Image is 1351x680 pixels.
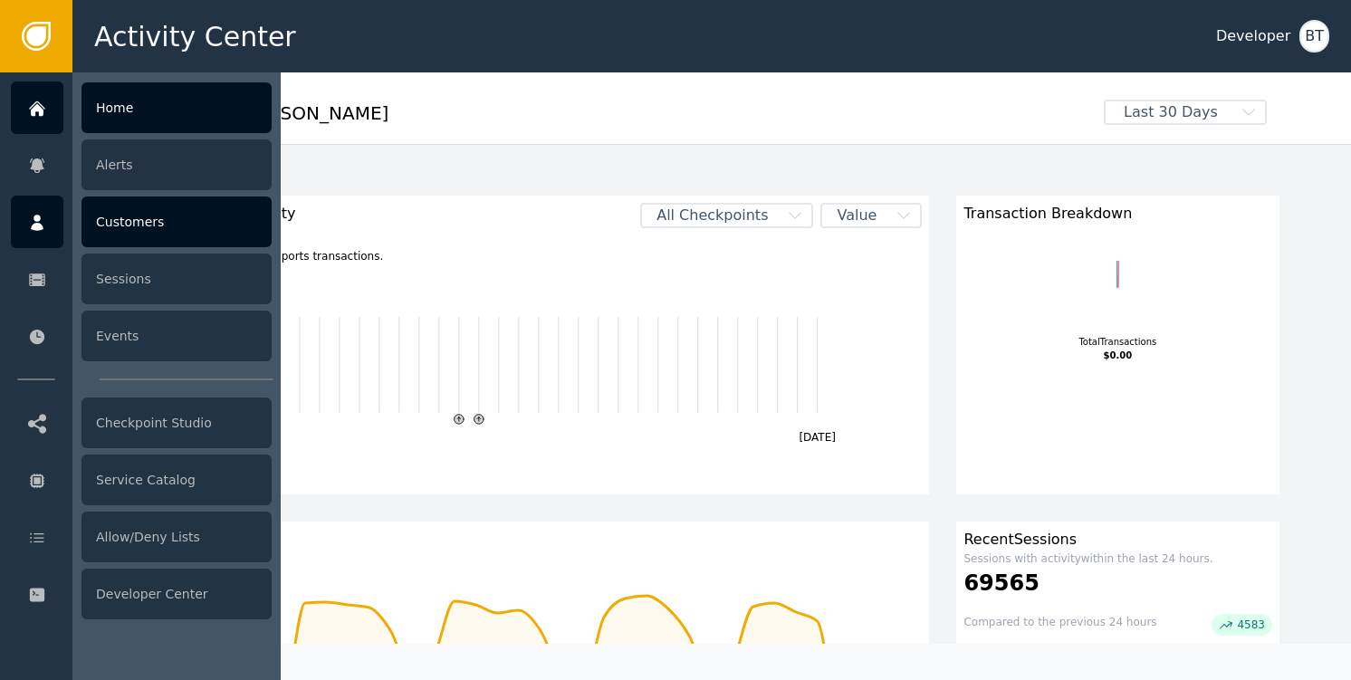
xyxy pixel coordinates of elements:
div: Customers [151,529,922,551]
div: Allow/Deny Lists [81,512,272,562]
a: Events [11,310,272,362]
div: Sessions [81,254,272,304]
button: Value [820,203,922,228]
span: Last 30 Days [1106,101,1236,123]
button: Last 30 Days [1091,100,1279,125]
div: Recent Sessions [963,529,1272,551]
div: Welcome , [PERSON_NAME] [144,100,1091,139]
button: All Checkpoints [640,203,813,228]
div: Service Catalog [81,455,272,505]
text: [DATE] [800,431,837,444]
div: Compared to the previous 24 hours [963,614,1156,636]
div: Alerts [81,139,272,190]
span: Transaction Breakdown [963,203,1132,225]
a: Sessions [11,253,272,305]
button: BT [1299,20,1329,53]
div: Developer [1216,25,1290,47]
div: 69565 [963,567,1272,599]
div: Home [81,82,272,133]
a: Alerts [11,139,272,191]
span: All Checkpoints [642,205,782,226]
span: 4583 [1237,616,1265,634]
span: Value [822,205,891,226]
div: Checkpoint Studio [81,397,272,448]
a: Customers [11,196,272,248]
a: Developer Center [11,568,272,620]
div: Sessions with activity within the last 24 hours. [963,551,1272,567]
a: Home [11,81,272,134]
a: Service Catalog [11,454,272,506]
span: Activity Center [94,16,296,57]
div: Events [81,311,272,361]
tspan: $0.00 [1104,350,1133,360]
div: Customers [81,196,272,247]
tspan: Total Transactions [1078,337,1157,347]
a: Checkpoint Studio [11,397,272,449]
div: Developer Center [81,569,272,619]
a: Allow/Deny Lists [11,511,272,563]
